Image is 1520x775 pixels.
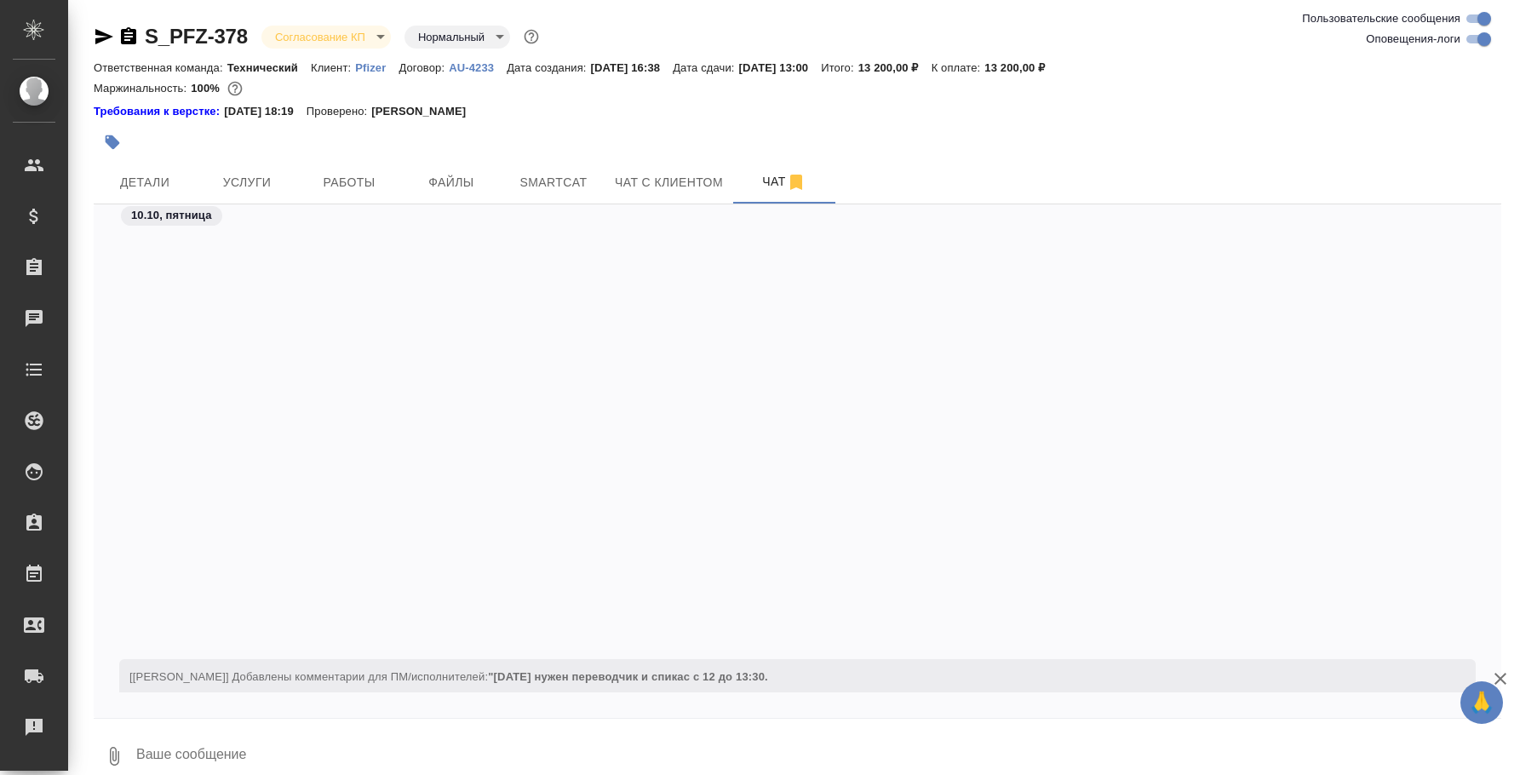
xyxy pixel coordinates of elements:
[371,103,479,120] p: [PERSON_NAME]
[94,26,114,47] button: Скопировать ссылку для ЯМессенджера
[206,172,288,193] span: Услуги
[145,25,248,48] a: S_PFZ-378
[224,77,246,100] button: 0.00 RUB;
[261,26,391,49] div: Согласование КП
[129,670,768,768] span: [[PERSON_NAME]] Добавлены комментарии для ПМ/исполнителей:
[104,172,186,193] span: Детали
[1366,31,1460,48] span: Оповещения-логи
[307,103,372,120] p: Проверено:
[94,61,227,74] p: Ответственная команда:
[858,61,932,74] p: 13 200,00 ₽
[399,61,449,74] p: Договор:
[786,172,806,192] svg: Отписаться
[449,61,507,74] p: AU-4233
[615,172,723,193] span: Чат с клиентом
[270,30,370,44] button: Согласование КП
[821,61,858,74] p: Итого:
[743,171,825,192] span: Чат
[191,82,224,95] p: 100%
[308,172,390,193] span: Работы
[94,123,131,161] button: Добавить тэг
[94,103,224,120] a: Требования к верстке:
[410,172,492,193] span: Файлы
[355,61,399,74] p: Pfizer
[1302,10,1460,27] span: Пользовательские сообщения
[984,61,1058,74] p: 13 200,00 ₽
[1467,685,1496,720] span: 🙏
[118,26,139,47] button: Скопировать ссылку
[591,61,674,74] p: [DATE] 16:38
[513,172,594,193] span: Smartcat
[224,103,307,120] p: [DATE] 18:19
[311,61,355,74] p: Клиент:
[449,60,507,74] a: AU-4233
[131,207,212,224] p: 10.10, пятница
[1460,681,1503,724] button: 🙏
[94,82,191,95] p: Маржинальность:
[673,61,738,74] p: Дата сдачи:
[227,61,311,74] p: Технический
[507,61,590,74] p: Дата создания:
[932,61,985,74] p: К оплате:
[94,103,224,120] div: Нажми, чтобы открыть папку с инструкцией
[739,61,822,74] p: [DATE] 13:00
[355,60,399,74] a: Pfizer
[404,26,510,49] div: Согласование КП
[413,30,490,44] button: Нормальный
